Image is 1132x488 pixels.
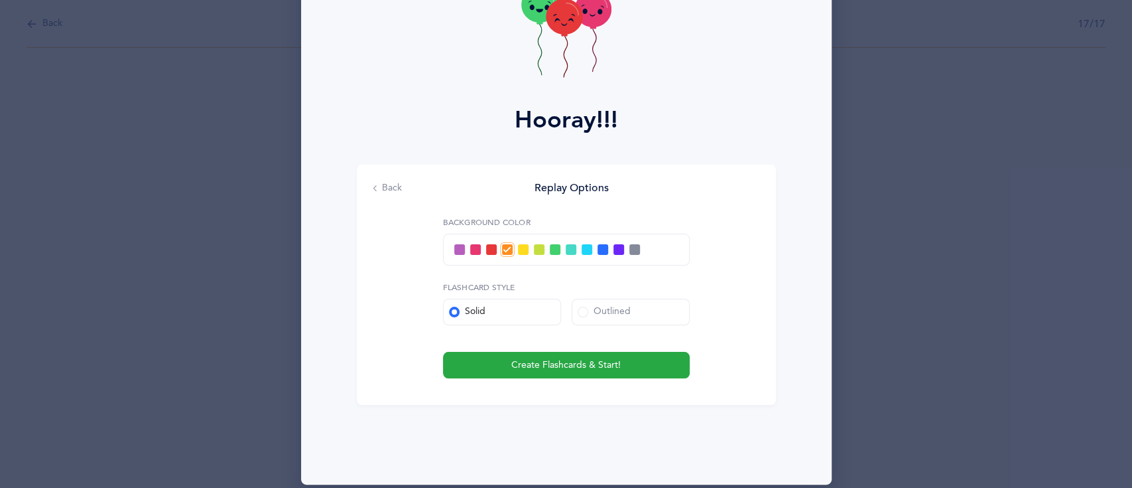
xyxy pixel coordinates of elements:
div: Replay Options [535,181,609,195]
button: Back [373,182,402,195]
span: Create Flashcards & Start! [511,359,621,372]
div: Hooray!!! [515,102,618,138]
button: Create Flashcards & Start! [443,352,690,378]
div: Solid [449,305,485,319]
label: Flashcard Style [443,282,690,293]
div: Outlined [578,305,631,319]
label: Background color [443,216,690,228]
